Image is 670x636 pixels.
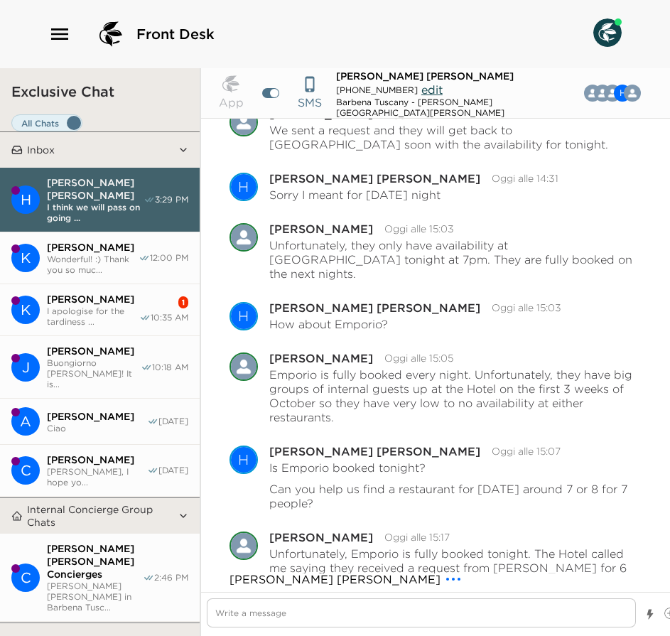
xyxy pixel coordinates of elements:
div: [PERSON_NAME] [PERSON_NAME] [229,572,441,586]
div: Hays Holladay [229,302,258,330]
p: Unfortunately, they only have availability at [GEOGRAPHIC_DATA] tonight at 7pm. They are fully bo... [269,238,642,281]
p: App [219,94,244,111]
span: 3:29 PM [155,194,188,205]
span: Front Desk [136,24,215,44]
div: Hays Holladay [229,173,258,201]
p: Emporio is fully booked every night. Unfortunately, they have big groups of internal guests up at... [269,367,642,424]
p: How about Emporio? [269,317,388,331]
span: [PERSON_NAME] [47,345,141,357]
div: Davide Poli [229,223,258,252]
span: 2:46 PM [154,572,188,583]
span: [PERSON_NAME] [47,241,139,254]
time: 2025-10-02T13:17:30.817Z [384,531,450,544]
div: C [11,564,40,592]
div: [PERSON_NAME] [269,223,373,235]
time: 2025-10-02T12:31:12.708Z [492,172,558,185]
div: [PERSON_NAME] [269,108,373,119]
div: [PERSON_NAME] [269,532,373,543]
time: 2025-10-02T13:03:52.119Z [492,301,561,314]
label: Set all destinations [11,114,82,131]
button: Internal Concierge Group Chats [23,498,178,534]
div: K [11,296,40,324]
p: Internal Concierge Group Chats [27,503,174,529]
div: [PERSON_NAME] [269,352,373,364]
span: [DATE] [158,416,188,427]
div: 1 [178,296,188,308]
div: Kip Wadsworth [11,296,40,324]
p: Sorry I meant for [DATE] night [269,188,441,202]
p: Inbox [27,144,55,156]
div: H [11,185,40,214]
div: Casali di Casole [11,564,40,592]
div: Joshua Weingast [11,353,40,382]
div: J [11,353,40,382]
span: 12:00 PM [150,252,188,264]
span: [PERSON_NAME] [47,293,139,306]
img: User [593,18,622,47]
div: Davide Poli [229,532,258,560]
time: 2025-10-02T13:05:47.514Z [384,352,453,365]
img: D [229,532,258,560]
p: We sent a request and they will get back to [GEOGRAPHIC_DATA] soon with the availability for toni... [269,123,642,151]
img: D [229,223,258,252]
span: [PERSON_NAME] [PERSON_NAME] in Barbena Tusc... [47,581,143,613]
span: [PERSON_NAME] [PERSON_NAME] [47,176,144,202]
p: Is Emporio booked tonight? [269,460,426,475]
div: Davide Poli [229,352,258,381]
span: Buongiorno [PERSON_NAME]! It is... [47,357,141,389]
div: K [11,244,40,272]
div: Hays Holladay [11,185,40,214]
p: Can you help us find a restaurant for [DATE] around 7 or 8 for 7 people? [269,482,642,510]
button: Show templates [645,602,655,627]
span: 10:35 AM [151,312,188,323]
span: [PERSON_NAME] [PERSON_NAME] [336,70,514,82]
div: Andrew Bosomworth [11,407,40,436]
button: CHBDA [590,79,652,107]
div: H [231,446,256,474]
div: [PERSON_NAME] [PERSON_NAME] [269,302,480,313]
span: [PHONE_NUMBER] [336,85,418,95]
div: C [11,456,40,485]
time: 2025-10-02T13:03:28.781Z [384,222,454,235]
img: C [624,85,641,102]
p: SMS [298,94,322,111]
div: Barbena Tuscany - [PERSON_NAME][GEOGRAPHIC_DATA][PERSON_NAME] [336,97,585,118]
img: D [229,108,258,136]
div: Casali di Casole Concierge Team [11,456,40,485]
div: [PERSON_NAME] [PERSON_NAME] [269,173,480,184]
span: 10:18 AM [152,362,188,373]
time: 2025-10-02T13:07:32.529Z [492,445,561,458]
div: Hays Holladay [229,446,258,474]
div: [PERSON_NAME] [PERSON_NAME] [269,446,480,457]
textarea: Write a message [207,598,636,627]
span: [DATE] [158,465,188,476]
span: Wonderful! :) Thank you so muc... [47,254,139,275]
span: [PERSON_NAME], I hope yo... [47,466,147,487]
div: H [231,302,256,330]
img: D [229,352,258,381]
h3: Exclusive Chat [11,82,114,100]
div: A [11,407,40,436]
img: logo [94,17,128,51]
span: [PERSON_NAME] [47,410,147,423]
button: Inbox [23,132,178,168]
span: I apologise for the tardiness ... [47,306,139,327]
span: [PERSON_NAME] [PERSON_NAME] Concierges [47,542,143,581]
div: Davide Poli [229,108,258,136]
span: edit [421,82,443,97]
span: I think we will pass on going ... [47,202,144,223]
div: H [231,173,256,201]
span: Ciao [47,423,147,433]
span: [PERSON_NAME] [47,453,147,466]
div: Casali di Casole Concierge Team [624,85,641,102]
div: Kelley Anderson [11,244,40,272]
